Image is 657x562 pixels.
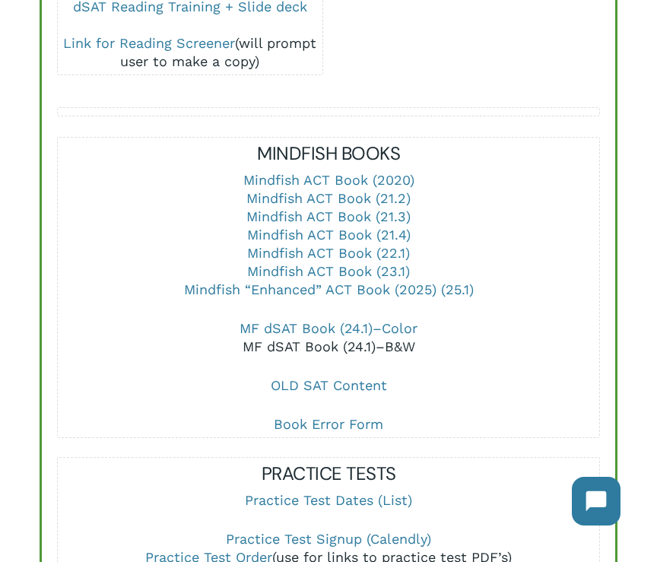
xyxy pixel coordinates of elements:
a: MF dSAT Book (24.1)–Color [240,320,417,336]
a: Mindfish ACT Book (21.4) [247,227,411,243]
a: Link for Reading Screener [63,35,235,51]
a: Practice Test Signup (Calendly) [226,531,431,547]
a: Mindfish ACT Book (23.1) [247,263,410,279]
iframe: Chatbot [557,462,636,541]
a: Practice Test Dates (List) [245,492,412,508]
a: Mindfish “Enhanced” ACT Book (2025) (25.1) [184,281,474,297]
a: Mindfish ACT Book (21.3) [246,208,411,224]
h5: MINDFISH BOOKS [58,141,599,166]
div: (will prompt user to make a copy) [58,34,322,71]
a: Mindfish ACT Book (21.2) [246,190,411,206]
h5: PRACTICE TESTS [58,462,599,486]
a: OLD SAT Content [271,377,387,393]
a: MF dSAT Book (24.1)–B&W [243,338,415,354]
a: Mindfish ACT Book (22.1) [247,245,410,261]
a: Book Error Form [274,416,383,432]
a: Mindfish ACT Book (2020) [243,172,414,188]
